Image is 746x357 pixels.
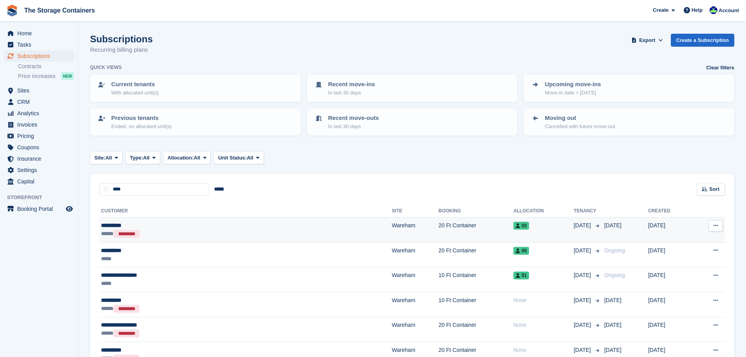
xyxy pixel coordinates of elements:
td: Wareham [392,242,439,267]
a: menu [4,85,74,96]
button: Allocation: All [163,151,211,164]
th: Booking [439,205,513,217]
span: CRM [17,96,64,107]
a: menu [4,165,74,176]
a: Clear filters [706,64,734,72]
div: None [513,321,574,329]
button: Unit Status: All [214,151,264,164]
a: menu [4,108,74,119]
span: Ongoing [604,247,625,254]
p: Moving out [545,114,615,123]
a: Contracts [18,63,74,70]
th: Tenancy [574,205,601,217]
th: Site [392,205,439,217]
p: With allocated unit(s) [111,89,159,97]
div: NEW [61,72,74,80]
a: The Storage Containers [21,4,98,17]
a: menu [4,153,74,164]
td: 10 Ft Container [439,292,513,317]
td: Wareham [392,317,439,342]
span: Coupons [17,142,64,153]
span: Settings [17,165,64,176]
span: Create [653,6,668,14]
a: Price increases NEW [18,72,74,80]
div: None [513,296,574,304]
div: None [513,346,574,354]
span: [DATE] [604,297,621,303]
td: [DATE] [648,242,692,267]
p: Current tenants [111,80,159,89]
span: Help [692,6,703,14]
th: Customer [99,205,392,217]
span: All [194,154,200,162]
span: All [143,154,150,162]
a: menu [4,130,74,141]
span: [DATE] [604,222,621,228]
span: [DATE] [574,271,592,279]
span: Storefront [7,194,78,201]
td: Wareham [392,217,439,243]
span: All [247,154,253,162]
a: menu [4,28,74,39]
span: Invoices [17,119,64,130]
span: Analytics [17,108,64,119]
th: Allocation [513,205,574,217]
img: Stacy Williams [710,6,717,14]
button: Export [630,34,665,47]
td: Wareham [392,267,439,292]
span: Site: [94,154,105,162]
span: 05 [513,247,529,255]
p: Previous tenants [111,114,172,123]
span: [DATE] [604,322,621,328]
a: menu [4,51,74,62]
a: Create a Subscription [671,34,734,47]
td: 20 Ft Container [439,242,513,267]
span: [DATE] [574,246,592,255]
a: Upcoming move-ins Move-in date > [DATE] [524,75,733,101]
span: [DATE] [574,296,592,304]
span: Tasks [17,39,64,50]
span: Ongoing [604,272,625,278]
button: Site: All [90,151,123,164]
td: Wareham [392,292,439,317]
p: Recurring billing plans [90,45,153,54]
a: menu [4,39,74,50]
span: 51 [513,272,529,279]
td: 20 Ft Container [439,317,513,342]
span: Type: [130,154,143,162]
span: Insurance [17,153,64,164]
span: Booking Portal [17,203,64,214]
a: Preview store [65,204,74,214]
th: Created [648,205,692,217]
p: Ended, no allocated unit(s) [111,123,172,130]
p: Recent move-ins [328,80,375,89]
span: [DATE] [574,321,592,329]
p: In last 30 days [328,89,375,97]
span: Account [719,7,739,14]
td: [DATE] [648,292,692,317]
td: 10 Ft Container [439,267,513,292]
span: Sort [709,185,719,193]
td: 20 Ft Container [439,217,513,243]
p: In last 30 days [328,123,379,130]
a: menu [4,203,74,214]
a: menu [4,142,74,153]
p: Recent move-outs [328,114,379,123]
span: 02 [513,222,529,230]
td: [DATE] [648,317,692,342]
button: Type: All [126,151,160,164]
span: [DATE] [574,346,592,354]
a: Moving out Cancelled with future move-out [524,109,733,135]
span: Capital [17,176,64,187]
td: [DATE] [648,217,692,243]
a: Previous tenants Ended, no allocated unit(s) [91,109,300,135]
a: Current tenants With allocated unit(s) [91,75,300,101]
h1: Subscriptions [90,34,153,44]
img: stora-icon-8386f47178a22dfd0bd8f6a31ec36ba5ce8667c1dd55bd0f319d3a0aa187defe.svg [6,5,18,16]
span: Unit Status: [218,154,247,162]
td: [DATE] [648,267,692,292]
span: Subscriptions [17,51,64,62]
h6: Quick views [90,64,122,71]
span: Price increases [18,72,56,80]
span: [DATE] [604,347,621,353]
